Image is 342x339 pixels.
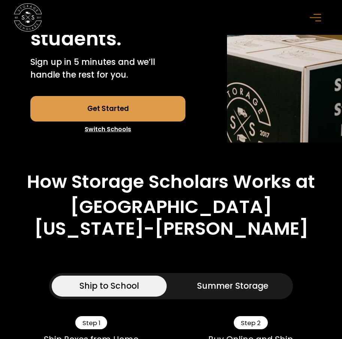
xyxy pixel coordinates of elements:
h2: [GEOGRAPHIC_DATA][US_STATE]-[PERSON_NAME] [17,196,325,239]
div: menu [306,6,328,29]
div: Ship to School [79,280,139,292]
h2: How Storage Scholars Works at [27,171,315,192]
div: Summer Storage [197,280,268,292]
div: Step 2 [234,316,267,329]
img: Storage Scholars main logo [14,3,42,31]
p: Sign up in 5 minutes and we’ll handle the rest for you. [30,56,186,81]
a: Get Started [30,96,186,121]
a: home [14,3,42,31]
div: Step 1 [75,316,107,329]
a: Switch Schools [30,121,186,137]
h1: students. [30,28,121,49]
